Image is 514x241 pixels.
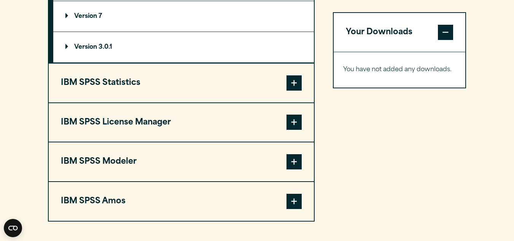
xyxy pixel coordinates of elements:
p: Version 7 [65,13,102,19]
summary: Version 3.0.1 [53,32,314,62]
button: Open CMP widget [4,219,22,237]
button: IBM SPSS Statistics [49,64,314,102]
button: IBM SPSS License Manager [49,103,314,142]
button: IBM SPSS Modeler [49,142,314,181]
div: Your Downloads [334,52,466,88]
summary: Version 7 [53,1,314,32]
p: You have not added any downloads. [343,64,456,75]
button: IBM SPSS Amos [49,182,314,221]
p: Version 3.0.1 [65,44,112,50]
button: Your Downloads [334,13,466,52]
